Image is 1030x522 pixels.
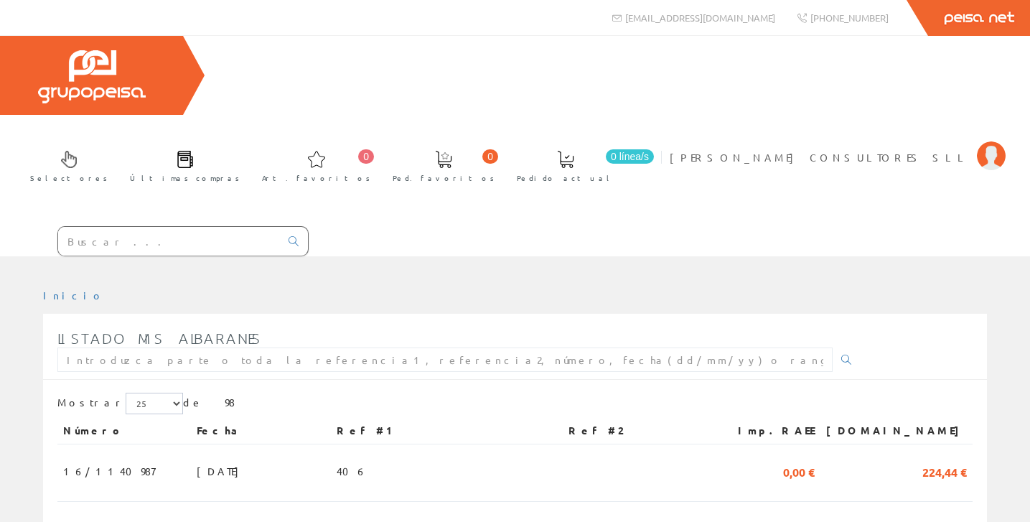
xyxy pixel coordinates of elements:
span: [PERSON_NAME] CONSULTORES SLL [670,150,970,164]
span: [PHONE_NUMBER] [810,11,889,24]
input: Buscar ... [58,227,280,256]
span: Selectores [30,171,108,185]
th: Fecha [191,418,331,444]
span: 16/1140987 [63,459,155,483]
span: Últimas compras [130,171,240,185]
a: [PERSON_NAME] CONSULTORES SLL [670,139,1006,152]
th: Número [57,418,191,444]
span: 224,44 € [922,459,967,483]
span: [DATE] [197,459,246,483]
th: Ref #1 [331,418,563,444]
th: Imp.RAEE [713,418,820,444]
a: Últimas compras [116,139,247,191]
span: Listado mis albaranes [57,330,262,347]
input: Introduzca parte o toda la referencia1, referencia2, número, fecha(dd/mm/yy) o rango de fechas(dd... [57,348,833,372]
label: Mostrar [57,393,183,414]
span: 0 [482,149,498,164]
a: Inicio [43,289,104,302]
span: 0,00 € [783,459,815,483]
span: 0 [358,149,374,164]
img: Grupo Peisa [38,50,146,103]
span: Pedido actual [517,171,614,185]
span: Art. favoritos [262,171,370,185]
span: 0 línea/s [606,149,654,164]
select: Mostrar [126,393,183,414]
div: de 98 [57,393,973,418]
a: Selectores [16,139,115,191]
th: [DOMAIN_NAME] [820,418,973,444]
th: Ref #2 [563,418,713,444]
span: 406 [337,459,367,483]
span: [EMAIL_ADDRESS][DOMAIN_NAME] [625,11,775,24]
span: Ped. favoritos [393,171,495,185]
